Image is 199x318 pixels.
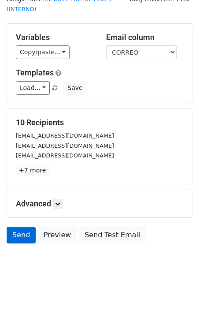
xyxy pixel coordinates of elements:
[155,276,199,318] iframe: Chat Widget
[63,81,86,95] button: Save
[16,45,70,59] a: Copy/paste...
[16,142,114,149] small: [EMAIL_ADDRESS][DOMAIN_NAME]
[38,227,77,243] a: Preview
[155,276,199,318] div: Widget de chat
[16,33,93,42] h5: Variables
[16,118,183,127] h5: 10 Recipients
[16,152,114,159] small: [EMAIL_ADDRESS][DOMAIN_NAME]
[16,81,50,95] a: Load...
[16,68,54,77] a: Templates
[79,227,146,243] a: Send Test Email
[16,165,49,176] a: +7 more
[16,132,114,139] small: [EMAIL_ADDRESS][DOMAIN_NAME]
[7,227,36,243] a: Send
[16,199,183,209] h5: Advanced
[106,33,183,42] h5: Email column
